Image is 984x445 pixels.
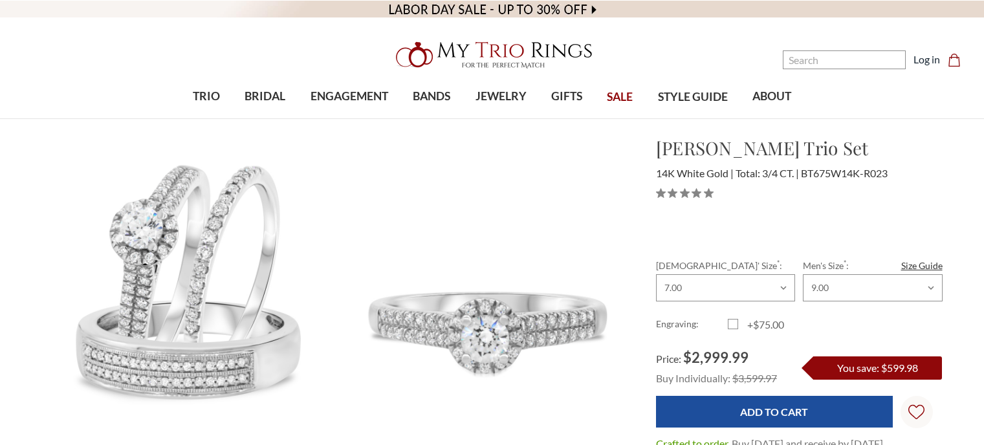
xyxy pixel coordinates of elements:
input: Search [783,50,906,69]
label: [DEMOGRAPHIC_DATA]' Size : [656,259,795,272]
a: Size Guide [901,259,943,272]
button: submenu toggle [200,118,213,119]
label: +$75.00 [728,317,800,332]
a: BRIDAL [232,76,298,118]
span: BRIDAL [245,88,285,105]
label: Engraving: [656,317,728,332]
span: SALE [607,89,633,105]
button: submenu toggle [494,118,507,119]
a: Log in [913,52,940,67]
a: TRIO [180,76,232,118]
span: JEWELRY [476,88,527,105]
span: Total: 3/4 CT. [736,167,799,179]
a: BANDS [400,76,463,118]
a: GIFTS [539,76,595,118]
button: submenu toggle [259,118,272,119]
span: $2,999.99 [683,349,749,366]
span: TRIO [193,88,220,105]
span: Buy Individually: [656,372,730,384]
svg: cart.cart_preview [948,54,961,67]
button: submenu toggle [560,118,573,119]
a: SALE [595,76,645,118]
button: submenu toggle [343,118,356,119]
span: GIFTS [551,88,582,105]
a: JEWELRY [463,76,538,118]
a: Wish Lists [901,396,933,428]
a: Cart with 0 items [948,52,968,67]
img: Photo of Logan 3/4 ct tw. Round Solitaire Trio Set 14K White Gold [BT675W-R023] [43,135,338,431]
a: My Trio Rings [285,34,699,76]
span: STYLE GUIDE [658,89,728,105]
span: 14K White Gold [656,167,734,179]
label: Men's Size : [803,259,942,272]
span: Price: [656,353,681,365]
input: Add to Cart [656,396,893,428]
button: submenu toggle [425,118,438,119]
span: ENGAGEMENT [311,88,388,105]
span: $3,599.97 [732,372,777,384]
h1: [PERSON_NAME] Trio Set [656,135,943,162]
span: You save: $599.98 [837,362,918,374]
img: Photo of Logan 3/4 ct tw. Round Solitaire Trio Set 14K White Gold [BT675WE-R023] [339,135,635,431]
a: STYLE GUIDE [645,76,739,118]
span: BANDS [413,88,450,105]
a: ENGAGEMENT [298,76,400,118]
span: BT675W14K-R023 [801,167,888,179]
img: My Trio Rings [389,34,596,76]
